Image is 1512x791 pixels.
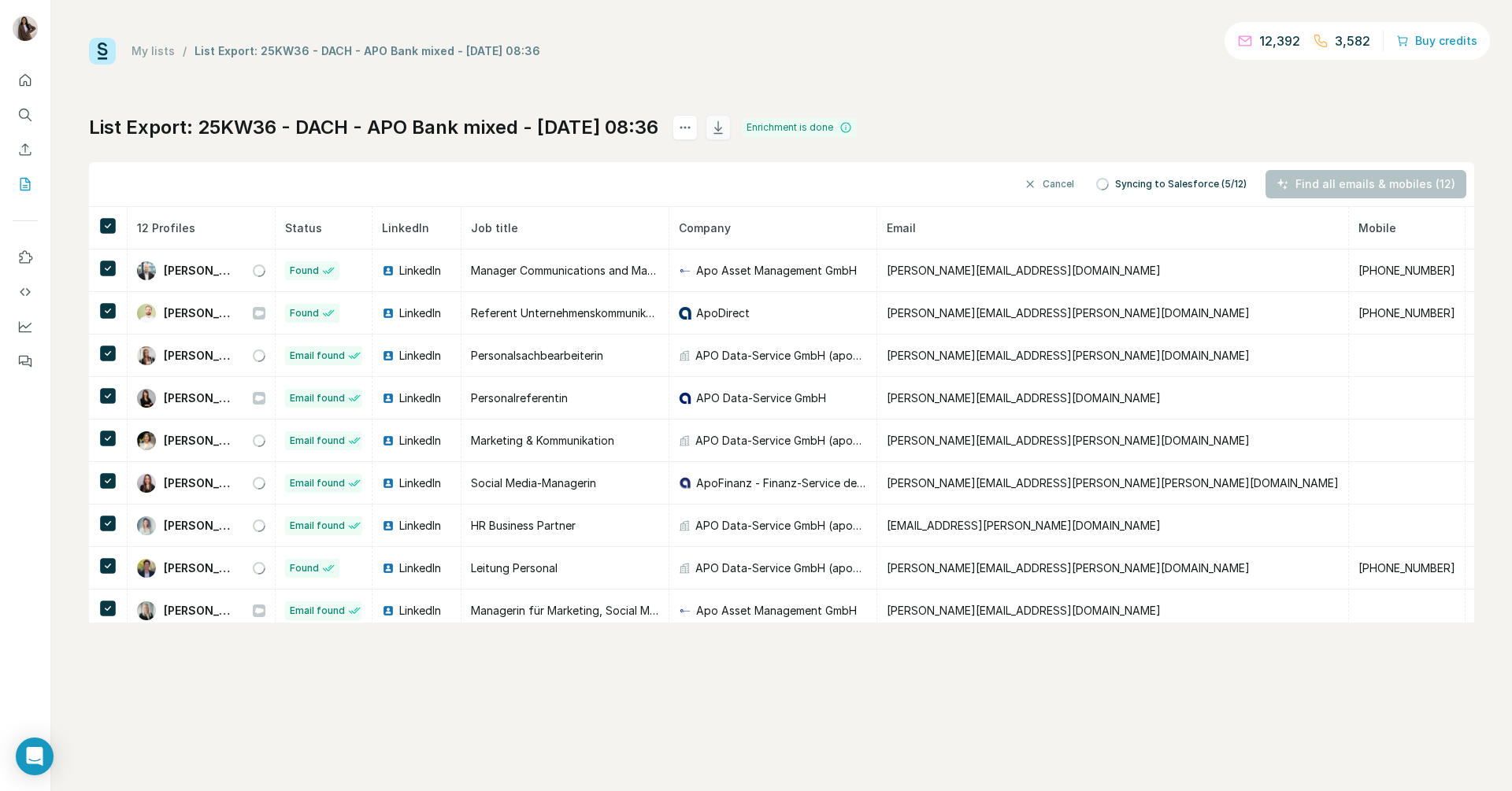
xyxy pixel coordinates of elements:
li: / [183,43,187,59]
img: LinkedIn logo [382,307,395,320]
span: [PERSON_NAME] [164,560,237,576]
span: APO Data-Service GmbH [696,390,826,406]
span: LinkedIn [399,390,441,406]
span: Mobile [1358,221,1396,235]
span: Email found [290,604,345,618]
span: APO Data-Service GmbH (apoData) [695,433,867,449]
span: ApoDirect [696,305,750,321]
h1: List Export: 25KW36 - DACH - APO Bank mixed - [DATE] 08:36 [89,115,658,140]
div: Enrichment is done [742,118,857,137]
img: LinkedIn logo [382,604,395,617]
span: Referent Unternehmenskommunikation [471,306,673,320]
button: actions [673,115,698,140]
img: Avatar [137,474,156,493]
img: Avatar [137,431,156,450]
span: Email found [290,476,345,490]
span: [PHONE_NUMBER] [1358,306,1455,320]
span: Email found [290,391,345,405]
img: company-logo [679,604,691,617]
span: [PERSON_NAME][EMAIL_ADDRESS][PERSON_NAME][DOMAIN_NAME] [887,306,1250,320]
button: My lists [13,170,38,198]
span: Apo Asset Management GmbH [696,603,857,619]
span: [PERSON_NAME][EMAIL_ADDRESS][DOMAIN_NAME] [887,391,1161,405]
img: company-logo [679,477,691,490]
div: Open Intercom Messenger [16,737,54,775]
span: [PHONE_NUMBER] [1358,561,1455,575]
span: [EMAIL_ADDRESS][PERSON_NAME][DOMAIN_NAME] [887,519,1161,532]
span: Apo Asset Management GmbH [696,263,857,279]
img: Avatar [137,559,156,578]
img: company-logo [679,392,691,405]
img: LinkedIn logo [382,392,395,405]
img: LinkedIn logo [382,349,395,362]
span: Leitung Personal [471,561,558,575]
span: Email found [290,349,345,363]
span: Marketing & Kommunikation [471,434,614,447]
img: Avatar [137,261,156,280]
button: Enrich CSV [13,135,38,164]
span: Found [290,306,319,320]
img: LinkedIn logo [382,519,395,532]
span: Job title [471,221,518,235]
span: [PERSON_NAME] [164,390,237,406]
span: Managerin für Marketing, Social Media & Qualitätsmanagement [471,604,799,617]
span: [PERSON_NAME] [164,305,237,321]
span: APO Data-Service GmbH (apoData) [695,348,867,364]
span: Status [285,221,322,235]
img: LinkedIn logo [382,264,395,277]
span: LinkedIn [399,475,441,491]
span: APO Data-Service GmbH (apoData) [695,518,867,534]
span: [PERSON_NAME] [164,518,237,534]
span: [PERSON_NAME][EMAIL_ADDRESS][PERSON_NAME][DOMAIN_NAME] [887,349,1250,362]
span: Email found [290,519,345,533]
span: Personalreferentin [471,391,568,405]
span: 12 Profiles [137,221,195,235]
img: Avatar [137,389,156,408]
span: Found [290,561,319,575]
p: 12,392 [1259,31,1300,50]
span: [PERSON_NAME][EMAIL_ADDRESS][PERSON_NAME][PERSON_NAME][DOMAIN_NAME] [887,476,1339,490]
span: [PERSON_NAME] [164,348,237,364]
span: Email [887,221,916,235]
button: Search [13,101,38,129]
button: Quick start [13,66,38,94]
img: Avatar [137,516,156,535]
span: Email found [290,434,345,448]
span: LinkedIn [399,603,441,619]
button: Cancel [1013,170,1085,198]
img: Surfe Logo [89,38,116,65]
span: Found [290,264,319,278]
span: LinkedIn [399,305,441,321]
span: [PERSON_NAME][EMAIL_ADDRESS][PERSON_NAME][DOMAIN_NAME] [887,561,1250,575]
span: LinkedIn [399,433,441,449]
span: LinkedIn [399,518,441,534]
span: APO Data-Service GmbH (apoData) [695,560,867,576]
span: LinkedIn [399,263,441,279]
span: Manager Communications and Marketing [471,264,684,277]
span: [PERSON_NAME] [164,603,237,619]
span: ApoFinanz - Finanz-Service der apoBank [696,475,867,491]
span: Company [679,221,731,235]
span: HR Business Partner [471,519,576,532]
img: Avatar [137,304,156,323]
img: LinkedIn logo [382,434,395,447]
button: Use Surfe API [13,278,38,306]
img: Avatar [137,346,156,365]
span: Social Media-Managerin [471,476,596,490]
button: Dashboard [13,312,38,341]
img: LinkedIn logo [382,477,395,490]
button: Use Surfe on LinkedIn [13,243,38,272]
span: Personalsachbearbeiterin [471,349,603,362]
span: [PERSON_NAME][EMAIL_ADDRESS][PERSON_NAME][DOMAIN_NAME] [887,434,1250,447]
span: [PHONE_NUMBER] [1358,264,1455,277]
span: LinkedIn [399,348,441,364]
span: [PERSON_NAME] [164,433,237,449]
button: Feedback [13,347,38,375]
span: [PERSON_NAME][EMAIL_ADDRESS][DOMAIN_NAME] [887,264,1161,277]
button: Buy credits [1396,30,1477,52]
span: [PERSON_NAME] [164,263,237,279]
span: LinkedIn [399,560,441,576]
span: Syncing to Salesforce (5/12) [1115,177,1247,191]
img: Avatar [137,601,156,620]
img: Avatar [13,16,38,41]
